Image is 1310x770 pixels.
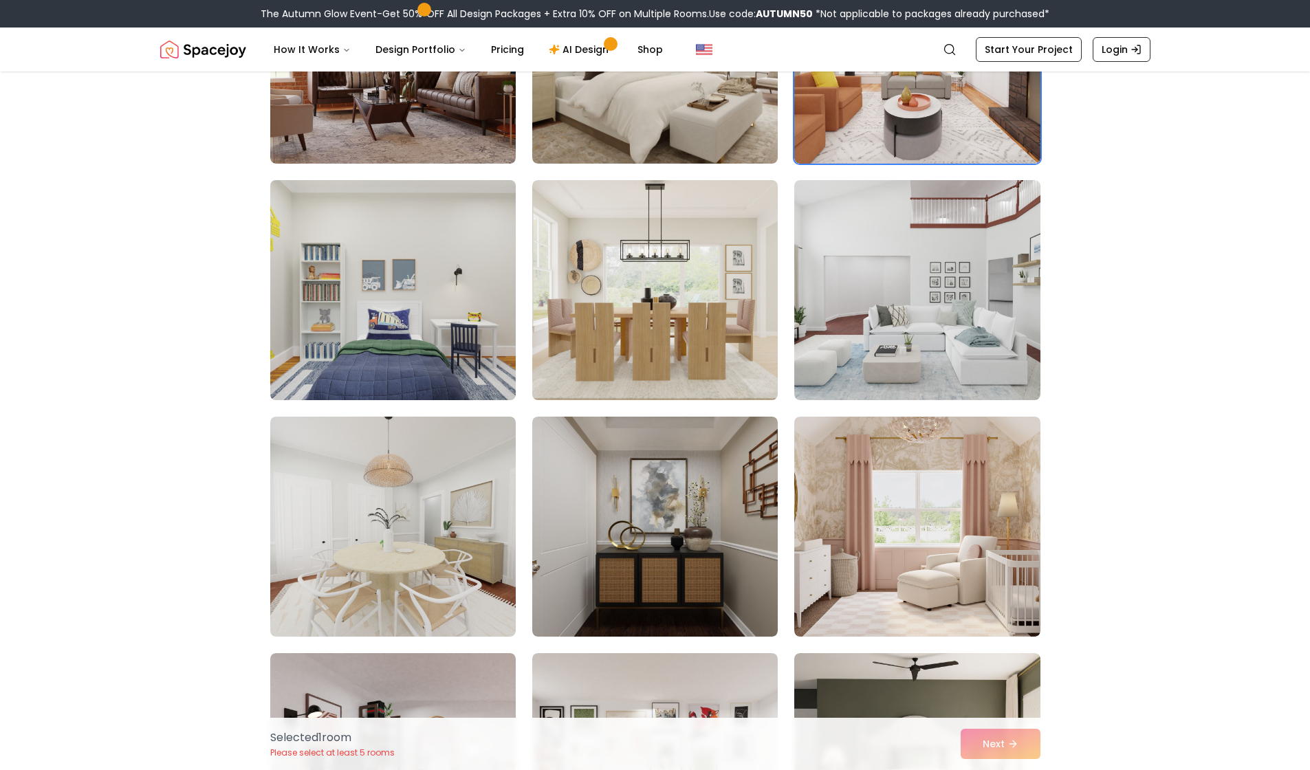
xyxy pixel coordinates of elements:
[270,747,395,758] p: Please select at least 5 rooms
[696,41,712,58] img: United States
[794,417,1040,637] img: Room room-9
[264,175,522,406] img: Room room-4
[263,36,674,63] nav: Main
[160,36,246,63] img: Spacejoy Logo
[794,180,1040,400] img: Room room-6
[532,180,778,400] img: Room room-5
[709,7,813,21] span: Use code:
[756,7,813,21] b: AUTUMN50
[364,36,477,63] button: Design Portfolio
[976,37,1082,62] a: Start Your Project
[270,729,395,746] p: Selected 1 room
[538,36,624,63] a: AI Design
[480,36,535,63] a: Pricing
[261,7,1049,21] div: The Autumn Glow Event-Get 50% OFF All Design Packages + Extra 10% OFF on Multiple Rooms.
[160,27,1150,71] nav: Global
[813,7,1049,21] span: *Not applicable to packages already purchased*
[270,417,516,637] img: Room room-7
[263,36,362,63] button: How It Works
[160,36,246,63] a: Spacejoy
[626,36,674,63] a: Shop
[532,417,778,637] img: Room room-8
[1093,37,1150,62] a: Login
